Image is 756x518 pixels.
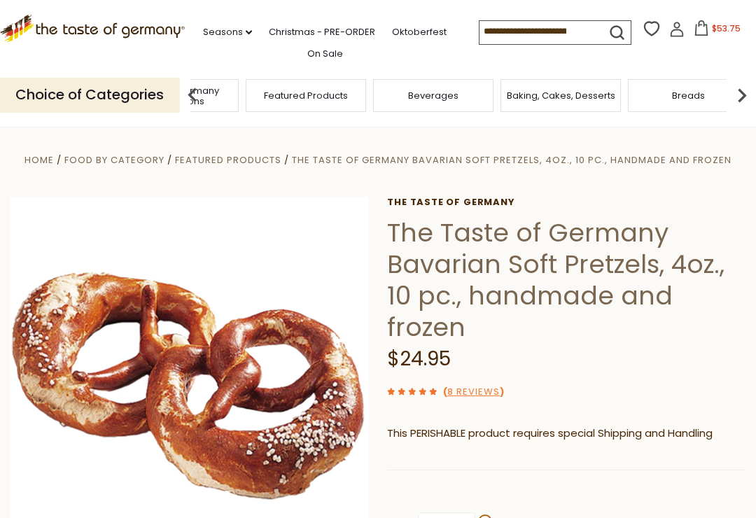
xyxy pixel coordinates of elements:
[307,46,343,62] a: On Sale
[400,453,745,470] li: We will ship this product in heat-protective packaging and ice.
[712,22,741,34] span: $53.75
[269,24,375,40] a: Christmas - PRE-ORDER
[203,24,252,40] a: Seasons
[392,24,447,40] a: Oktoberfest
[728,81,756,109] img: next arrow
[447,385,500,400] a: 8 Reviews
[292,153,731,167] a: The Taste of Germany Bavarian Soft Pretzels, 4oz., 10 pc., handmade and frozen
[387,425,745,442] p: This PERISHABLE product requires special Shipping and Handling
[672,90,705,101] a: Breads
[264,90,348,101] a: Featured Products
[24,153,54,167] a: Home
[387,217,745,343] h1: The Taste of Germany Bavarian Soft Pretzels, 4oz., 10 pc., handmade and frozen
[408,90,458,101] a: Beverages
[507,90,615,101] a: Baking, Cakes, Desserts
[64,153,164,167] a: Food By Category
[178,81,206,109] img: previous arrow
[175,153,281,167] a: Featured Products
[387,345,451,372] span: $24.95
[443,385,504,398] span: ( )
[387,197,745,208] a: The Taste of Germany
[687,20,747,41] button: $53.75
